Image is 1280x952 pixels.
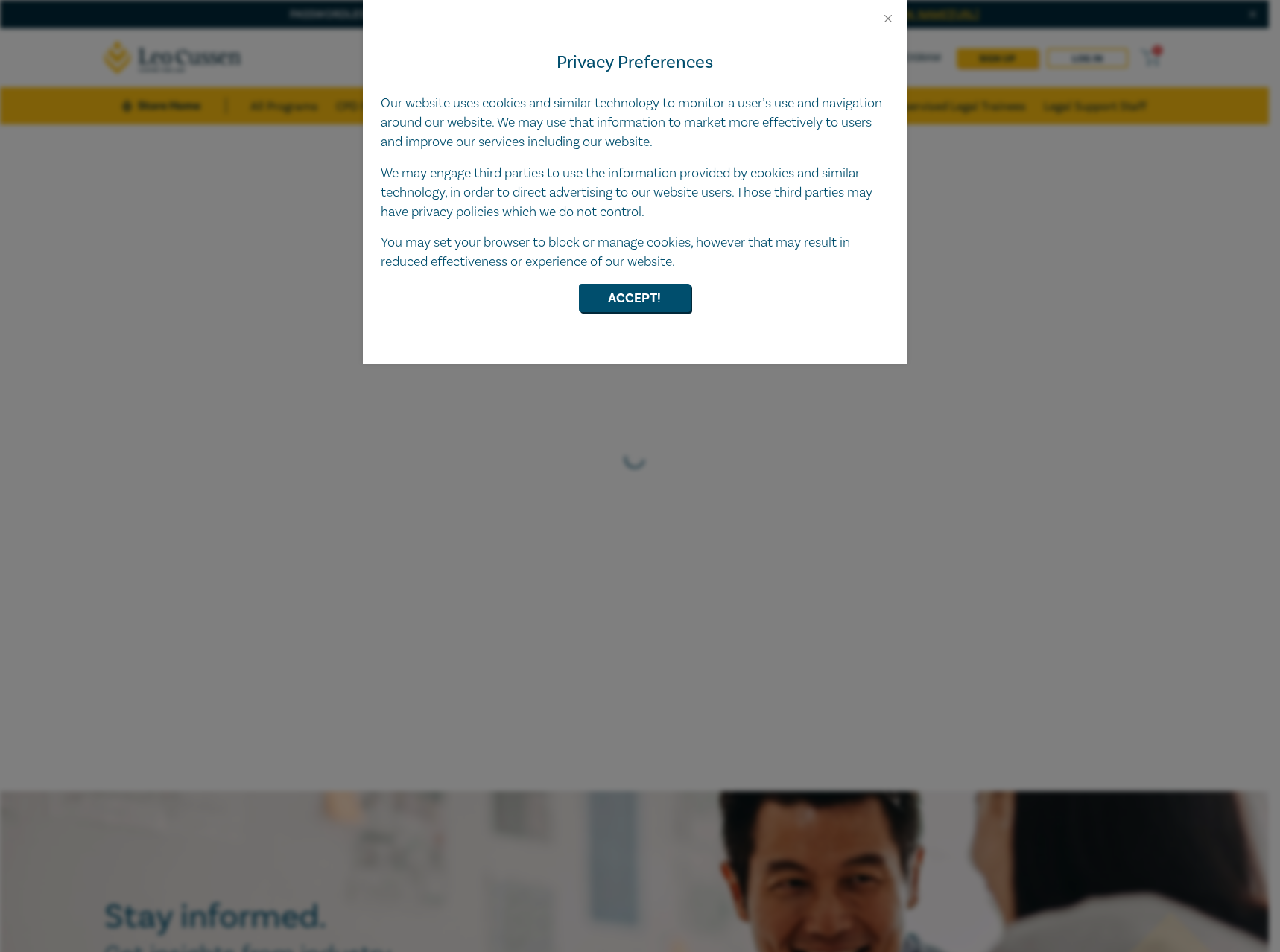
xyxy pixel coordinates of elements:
h4: Privacy Preferences [381,49,889,76]
button: Accept! [579,284,691,312]
p: Our website uses cookies and similar technology to monitor a user’s use and navigation around our... [381,94,889,152]
p: You may set your browser to block or manage cookies, however that may result in reduced effective... [381,233,889,272]
p: We may engage third parties to use the information provided by cookies and similar technology, in... [381,164,889,222]
button: Close [881,12,895,25]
